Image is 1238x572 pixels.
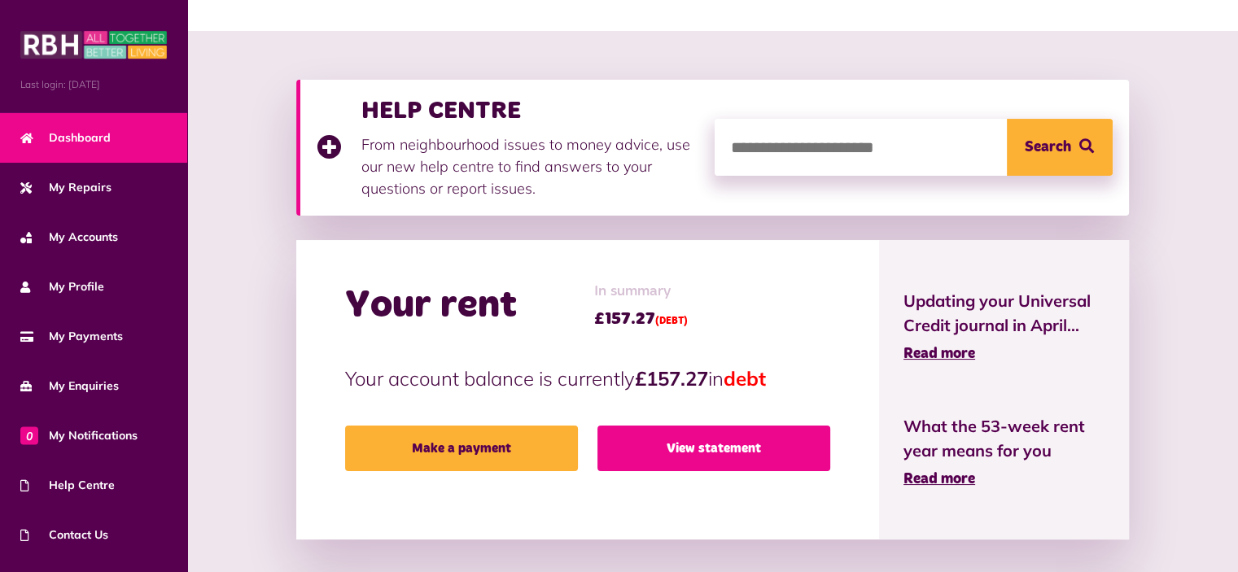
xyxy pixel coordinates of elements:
span: My Repairs [20,179,112,196]
h3: HELP CENTRE [361,96,698,125]
a: Updating your Universal Credit journal in April... Read more [903,289,1105,365]
span: In summary [594,281,688,303]
p: Your account balance is currently in [345,364,830,393]
img: MyRBH [20,28,167,61]
a: View statement [597,426,830,471]
span: Search [1025,119,1071,176]
span: My Profile [20,278,104,295]
span: £157.27 [594,307,688,331]
strong: £157.27 [635,366,708,391]
span: (DEBT) [655,317,688,326]
p: From neighbourhood issues to money advice, use our new help centre to find answers to your questi... [361,133,698,199]
a: What the 53-week rent year means for you Read more [903,414,1105,491]
span: 0 [20,426,38,444]
span: My Notifications [20,427,138,444]
button: Search [1007,119,1113,176]
span: Read more [903,347,975,361]
span: Read more [903,472,975,487]
span: Dashboard [20,129,111,146]
span: debt [724,366,766,391]
h2: Your rent [345,282,517,330]
span: Last login: [DATE] [20,77,167,92]
span: Contact Us [20,526,108,544]
span: My Payments [20,328,123,345]
a: Make a payment [345,426,578,471]
span: Help Centre [20,477,115,494]
span: Updating your Universal Credit journal in April... [903,289,1105,338]
span: What the 53-week rent year means for you [903,414,1105,463]
span: My Accounts [20,229,118,246]
span: My Enquiries [20,378,119,395]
